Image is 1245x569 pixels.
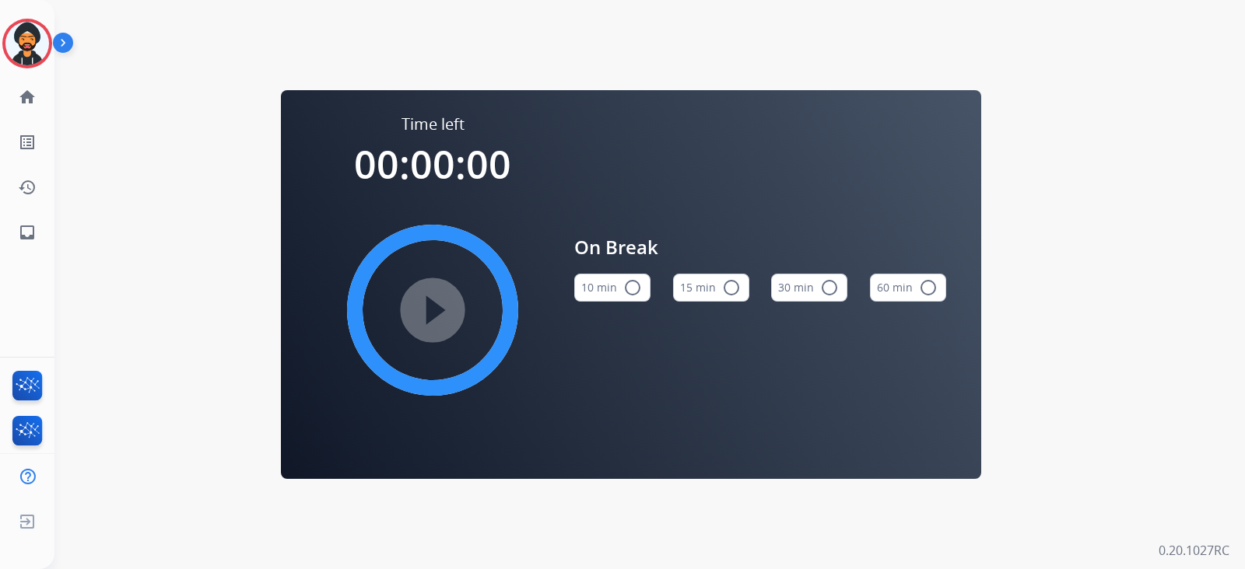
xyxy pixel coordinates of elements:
[18,133,37,152] mat-icon: list_alt
[1159,541,1229,560] p: 0.20.1027RC
[919,278,938,297] mat-icon: radio_button_unchecked
[722,278,741,297] mat-icon: radio_button_unchecked
[623,278,642,297] mat-icon: radio_button_unchecked
[574,274,651,302] button: 10 min
[354,138,511,190] span: 00:00:00
[18,223,37,242] mat-icon: inbox
[402,113,465,135] span: Time left
[18,178,37,197] mat-icon: history
[870,274,946,302] button: 60 min
[574,233,946,261] span: On Break
[5,22,49,65] img: avatar
[771,274,847,302] button: 30 min
[820,278,839,297] mat-icon: radio_button_unchecked
[18,88,37,106] mat-icon: home
[673,274,749,302] button: 15 min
